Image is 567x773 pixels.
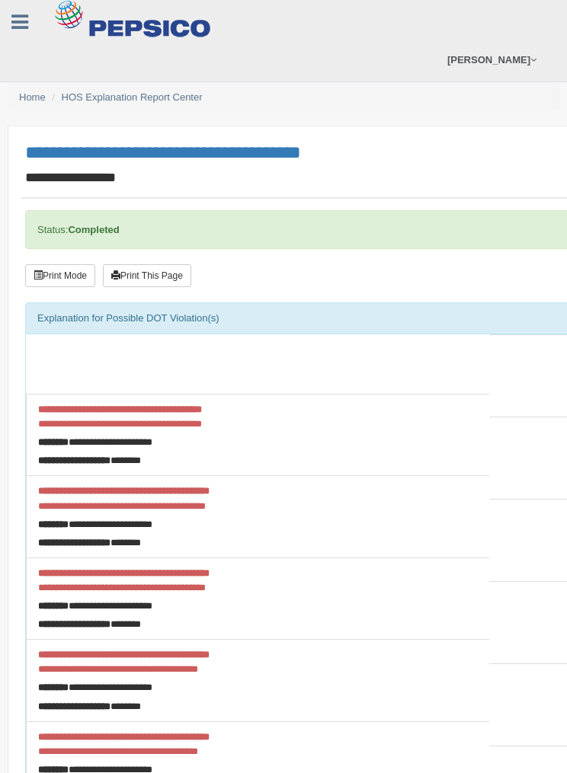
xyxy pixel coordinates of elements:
button: Print This Page [103,264,191,287]
a: HOS Explanation Report Center [62,91,203,103]
a: [PERSON_NAME] [440,38,544,81]
a: Home [19,91,46,103]
strong: Completed [68,224,119,235]
button: Print Mode [25,264,95,287]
